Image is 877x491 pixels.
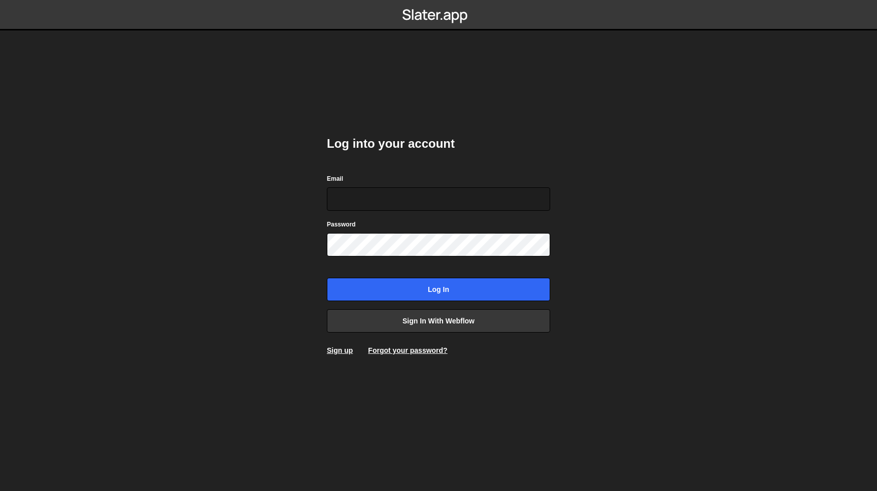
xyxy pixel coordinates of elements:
[327,174,343,184] label: Email
[327,278,550,301] input: Log in
[327,309,550,333] a: Sign in with Webflow
[327,346,353,354] a: Sign up
[327,136,550,152] h2: Log into your account
[368,346,447,354] a: Forgot your password?
[327,219,356,230] label: Password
